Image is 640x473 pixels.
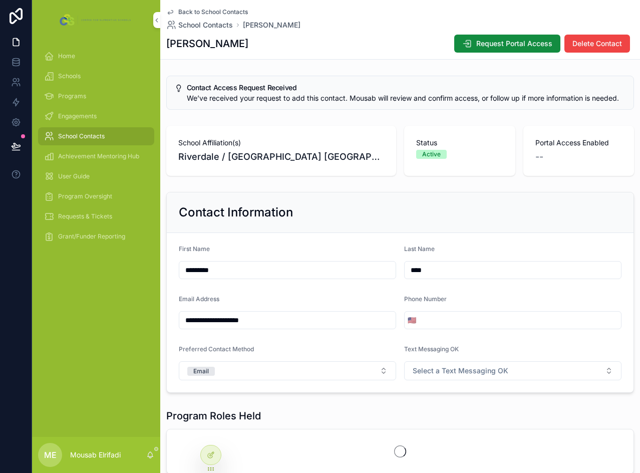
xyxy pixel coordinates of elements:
span: Status [416,138,503,148]
span: Requests & Tickets [58,212,112,220]
p: Mousab Elrifadi [70,450,121,460]
div: scrollable content [32,40,160,259]
span: We’ve received your request to add this contact. Mousab will review and confirm access, or follow... [187,94,619,102]
span: Email Address [179,295,219,303]
span: Schools [58,72,81,80]
span: Request Portal Access [476,39,552,49]
a: Program Oversight [38,187,154,205]
button: Request Portal Access [454,35,560,53]
span: Grant/Funder Reporting [58,232,125,241]
span: Programs [58,92,86,100]
button: Select Button [405,311,419,329]
span: Delete Contact [572,39,622,49]
span: ME [44,449,57,461]
a: User Guide [38,167,154,185]
div: Active [422,150,441,159]
button: Delete Contact [564,35,630,53]
a: School Contacts [166,20,233,30]
span: Preferred Contact Method [179,345,254,353]
a: Engagements [38,107,154,125]
span: Achievement Mentoring Hub [58,152,139,160]
span: School Affiliation(s) [178,138,384,148]
div: Email [193,367,209,376]
span: 🇺🇸 [408,315,416,325]
span: Program Oversight [58,192,112,200]
a: Achievement Mentoring Hub [38,147,154,165]
span: Last Name [404,245,435,253]
span: Home [58,52,75,60]
a: Back to School Contacts [166,8,248,16]
span: School Contacts [58,132,105,140]
span: User Guide [58,172,90,180]
h1: [PERSON_NAME] [166,37,248,51]
button: Select Button [179,361,396,380]
span: Engagements [58,112,97,120]
h2: Contact Information [179,204,293,220]
a: [PERSON_NAME] [243,20,300,30]
img: App logo [58,12,134,28]
span: -- [535,150,543,164]
span: Select a Text Messaging OK [413,366,508,376]
a: School Contacts [38,127,154,145]
span: Back to School Contacts [178,8,248,16]
a: Home [38,47,154,65]
button: Select Button [404,361,621,380]
a: Schools [38,67,154,85]
span: Text Messaging OK [404,345,459,353]
a: Programs [38,87,154,105]
span: Phone Number [404,295,447,303]
span: School Contacts [178,20,233,30]
h1: Program Roles Held [166,409,261,423]
a: Grant/Funder Reporting [38,227,154,246]
div: We’ve received your request to add this contact. Mousab will review and confirm access, or follow... [187,93,625,103]
span: Portal Access Enabled [535,138,622,148]
span: First Name [179,245,210,253]
a: Requests & Tickets [38,207,154,225]
h5: Contact Access Request Received [187,84,625,91]
span: Riverdale / [GEOGRAPHIC_DATA] [GEOGRAPHIC_DATA]/HS 141 [178,150,384,164]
